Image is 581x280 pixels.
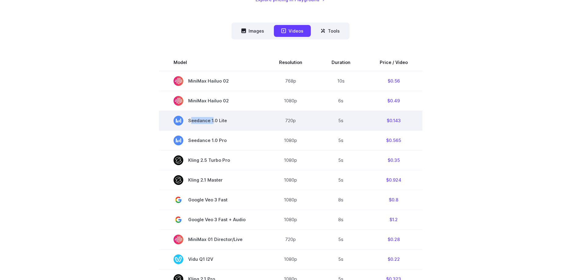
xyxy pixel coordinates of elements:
span: MiniMax Hailuo 02 [174,96,250,106]
button: Videos [274,25,311,37]
td: 8s [317,210,365,229]
td: 10s [317,71,365,91]
th: Resolution [264,54,317,71]
td: 1080p [264,249,317,269]
span: Seedance 1.0 Pro [174,136,250,145]
td: $1.2 [365,210,422,229]
span: MiniMax Hailuo 02 [174,76,250,86]
button: Tools [313,25,347,37]
td: 5s [317,111,365,130]
td: 720p [264,111,317,130]
td: 5s [317,150,365,170]
td: $0.56 [365,71,422,91]
td: 5s [317,249,365,269]
span: Google Veo 3 Fast + Audio [174,215,250,225]
td: 5s [317,229,365,249]
td: $0.49 [365,91,422,111]
th: Model [159,54,264,71]
span: Kling 2.1 Master [174,175,250,185]
td: 1080p [264,190,317,210]
td: 6s [317,91,365,111]
td: $0.143 [365,111,422,130]
span: Vidu Q1 I2V [174,254,250,264]
td: 1080p [264,130,317,150]
td: 1080p [264,150,317,170]
td: $0.565 [365,130,422,150]
th: Duration [317,54,365,71]
td: 1080p [264,170,317,190]
td: 8s [317,190,365,210]
td: 1080p [264,91,317,111]
td: $0.22 [365,249,422,269]
td: 1080p [264,210,317,229]
td: 5s [317,130,365,150]
th: Price / Video [365,54,422,71]
span: Kling 2.5 Turbo Pro [174,155,250,165]
td: 5s [317,170,365,190]
td: $0.8 [365,190,422,210]
td: 768p [264,71,317,91]
span: Google Veo 3 Fast [174,195,250,205]
span: Seedance 1.0 Lite [174,116,250,126]
td: $0.35 [365,150,422,170]
button: Images [234,25,271,37]
td: $0.924 [365,170,422,190]
td: 720p [264,229,317,249]
span: MiniMax 01 Director/Live [174,235,250,244]
td: $0.28 [365,229,422,249]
